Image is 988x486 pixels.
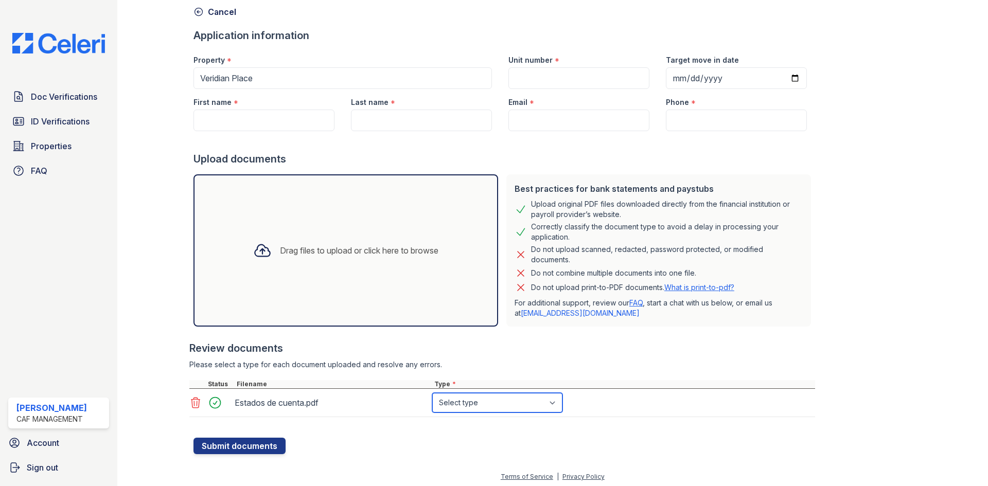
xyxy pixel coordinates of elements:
div: Review documents [189,341,815,355]
a: Doc Verifications [8,86,109,107]
label: Property [193,55,225,65]
span: ID Verifications [31,115,90,128]
div: Estados de cuenta.pdf [235,394,428,411]
div: Upload original PDF files downloaded directly from the financial institution or payroll provider’... [531,199,803,220]
div: CAF Management [16,414,87,424]
a: Terms of Service [501,473,553,480]
div: Type [432,380,815,388]
img: CE_Logo_Blue-a8612792a0a2168367f1c8372b55b34899dd931a85d93a1a3d3e32e68fde9ad4.png [4,33,113,53]
div: Application information [193,28,815,43]
a: Sign out [4,457,113,478]
div: Do not combine multiple documents into one file. [531,267,696,279]
div: Please select a type for each document uploaded and resolve any errors. [189,359,815,370]
div: Do not upload scanned, redacted, password protected, or modified documents. [531,244,803,265]
span: Sign out [27,461,58,474]
button: Submit documents [193,438,286,454]
label: Target move in date [666,55,739,65]
div: Status [206,380,235,388]
span: Properties [31,140,72,152]
a: [EMAIL_ADDRESS][DOMAIN_NAME] [521,309,640,317]
a: ID Verifications [8,111,109,132]
label: Last name [351,97,389,107]
div: Best practices for bank statements and paystubs [515,183,803,195]
a: What is print-to-pdf? [664,283,734,292]
label: Unit number [508,55,553,65]
a: FAQ [629,298,643,307]
p: For additional support, review our , start a chat with us below, or email us at [515,298,803,318]
a: Cancel [193,6,236,18]
div: Drag files to upload or click here to browse [280,244,438,257]
label: Phone [666,97,689,107]
div: Upload documents [193,152,815,166]
label: First name [193,97,232,107]
label: Email [508,97,527,107]
div: | [557,473,559,480]
div: [PERSON_NAME] [16,402,87,414]
a: Privacy Policy [562,473,605,480]
p: Do not upload print-to-PDF documents. [531,282,734,293]
div: Filename [235,380,432,388]
div: Correctly classify the document type to avoid a delay in processing your application. [531,222,803,242]
a: Account [4,433,113,453]
a: Properties [8,136,109,156]
span: Account [27,437,59,449]
span: FAQ [31,165,47,177]
a: FAQ [8,160,109,181]
span: Doc Verifications [31,91,97,103]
